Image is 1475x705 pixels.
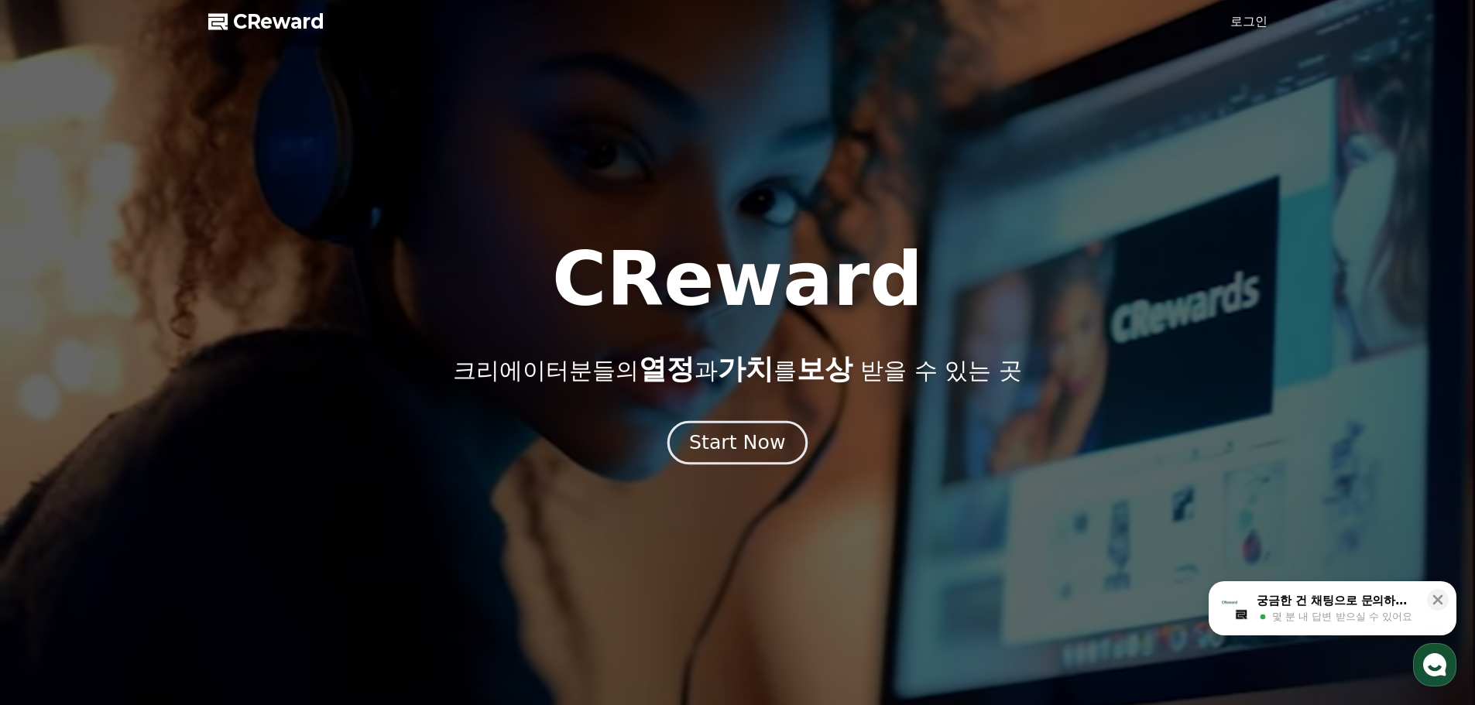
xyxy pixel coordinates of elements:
[671,437,804,452] a: Start Now
[718,353,774,385] span: 가치
[49,514,58,526] span: 홈
[797,353,852,385] span: 보상
[5,491,102,529] a: 홈
[453,354,1021,385] p: 크리에이터분들의 과 를 받을 수 있는 곳
[102,491,200,529] a: 대화
[552,242,923,317] h1: CReward
[1230,12,1267,31] a: 로그인
[639,353,695,385] span: 열정
[233,9,324,34] span: CReward
[239,514,258,526] span: 설정
[667,420,808,464] button: Start Now
[200,491,297,529] a: 설정
[689,430,785,456] div: Start Now
[142,515,160,527] span: 대화
[208,9,324,34] a: CReward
